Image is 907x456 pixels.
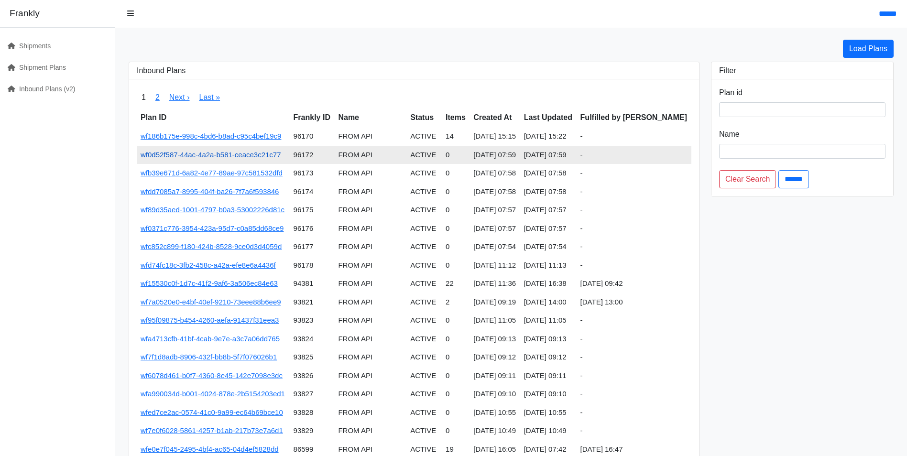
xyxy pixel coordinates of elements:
[334,403,406,422] td: FROM API
[334,367,406,385] td: FROM API
[141,335,280,343] a: wfa4713cfb-41bf-4cab-9e7e-a3c7a06dd765
[141,316,279,324] a: wf95f09875-b454-4260-aefa-91437f31eea3
[141,371,283,380] a: wf6078d461-b0f7-4360-8e45-142e7098e3dc
[520,311,577,330] td: [DATE] 11:05
[406,311,442,330] td: ACTIVE
[406,422,442,440] td: ACTIVE
[290,238,335,256] td: 96177
[290,146,335,164] td: 96172
[141,169,283,177] a: wfb39e671d-6a82-4e77-89ae-97c581532dfd
[141,206,284,214] a: wf89d35aed-1001-4797-b0a3-53002226d81c
[470,127,520,146] td: [DATE] 15:15
[577,403,691,422] td: -
[334,385,406,403] td: FROM API
[137,108,290,127] th: Plan ID
[442,403,470,422] td: 0
[334,146,406,164] td: FROM API
[290,256,335,275] td: 96178
[520,256,577,275] td: [DATE] 11:13
[406,348,442,367] td: ACTIVE
[141,279,278,287] a: wf15530c0f-1d7c-41f2-9af6-3a506ec84e63
[290,183,335,201] td: 96174
[334,127,406,146] td: FROM API
[442,164,470,183] td: 0
[577,330,691,348] td: -
[470,238,520,256] td: [DATE] 07:54
[577,146,691,164] td: -
[290,403,335,422] td: 93828
[719,66,885,75] h3: Filter
[442,422,470,440] td: 0
[141,353,277,361] a: wf7f1d8adb-8906-432f-bb8b-5f7f076026b1
[199,93,220,101] a: Last »
[470,274,520,293] td: [DATE] 11:36
[470,367,520,385] td: [DATE] 09:11
[470,311,520,330] td: [DATE] 11:05
[577,183,691,201] td: -
[155,93,160,101] a: 2
[141,445,279,453] a: wfe0e7f045-2495-4bf4-ac65-04d4ef5828dd
[442,201,470,219] td: 0
[577,164,691,183] td: -
[442,219,470,238] td: 0
[577,367,691,385] td: -
[577,348,691,367] td: -
[406,385,442,403] td: ACTIVE
[442,238,470,256] td: 0
[520,293,577,312] td: [DATE] 14:00
[442,293,470,312] td: 2
[406,238,442,256] td: ACTIVE
[719,87,743,98] label: Plan id
[334,422,406,440] td: FROM API
[334,274,406,293] td: FROM API
[141,132,281,140] a: wf186b175e-998c-4bd6-b8ad-c95c4bef19c9
[577,422,691,440] td: -
[406,219,442,238] td: ACTIVE
[442,330,470,348] td: 0
[290,164,335,183] td: 96173
[470,385,520,403] td: [DATE] 09:10
[406,403,442,422] td: ACTIVE
[470,348,520,367] td: [DATE] 09:12
[406,108,442,127] th: Status
[141,224,284,232] a: wf0371c776-3954-423a-95d7-c0a85dd68ce9
[442,367,470,385] td: 0
[577,256,691,275] td: -
[290,367,335,385] td: 93826
[520,183,577,201] td: [DATE] 07:58
[406,183,442,201] td: ACTIVE
[406,330,442,348] td: ACTIVE
[520,367,577,385] td: [DATE] 09:11
[334,201,406,219] td: FROM API
[290,127,335,146] td: 96170
[169,93,190,101] a: Next ›
[141,242,282,250] a: wfc852c899-f180-424b-8528-9ce0d3d4059d
[470,403,520,422] td: [DATE] 10:55
[406,367,442,385] td: ACTIVE
[406,146,442,164] td: ACTIVE
[520,164,577,183] td: [DATE] 07:58
[334,238,406,256] td: FROM API
[470,330,520,348] td: [DATE] 09:13
[141,426,283,434] a: wf7e0f6028-5861-4257-b1ab-217b73e7a6d1
[334,330,406,348] td: FROM API
[442,274,470,293] td: 22
[520,238,577,256] td: [DATE] 07:54
[520,274,577,293] td: [DATE] 16:38
[470,108,520,127] th: Created At
[520,348,577,367] td: [DATE] 09:12
[290,311,335,330] td: 93823
[470,293,520,312] td: [DATE] 09:19
[141,151,281,159] a: wf0d52f587-44ac-4a2a-b581-ceace3c21c77
[406,201,442,219] td: ACTIVE
[290,219,335,238] td: 96176
[290,201,335,219] td: 96175
[406,256,442,275] td: ACTIVE
[470,183,520,201] td: [DATE] 07:58
[470,146,520,164] td: [DATE] 07:59
[442,311,470,330] td: 0
[137,87,691,108] nav: pager
[290,274,335,293] td: 94381
[843,40,894,58] a: Load Plans
[442,256,470,275] td: 0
